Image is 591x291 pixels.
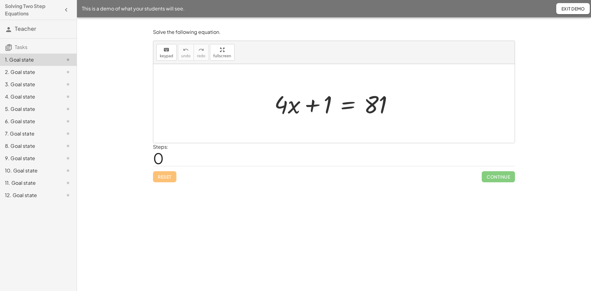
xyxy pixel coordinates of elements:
[64,118,72,125] i: Task not started.
[163,46,169,54] i: keyboard
[64,56,72,63] i: Task not started.
[64,130,72,137] i: Task not started.
[5,167,54,174] div: 10. Goal state
[5,93,54,100] div: 4. Goal state
[5,130,54,137] div: 7. Goal state
[210,44,235,61] button: fullscreen
[15,44,27,50] span: Tasks
[198,46,204,54] i: redo
[153,149,164,168] span: 0
[5,105,54,113] div: 5. Goal state
[64,192,72,199] i: Task not started.
[153,143,168,150] label: Steps:
[213,54,231,58] span: fullscreen
[64,81,72,88] i: Task not started.
[82,5,185,12] span: This is a demo of what your students will see.
[5,2,61,17] h4: Solving Two Step Equations
[5,118,54,125] div: 6. Goal state
[5,68,54,76] div: 2. Goal state
[556,3,590,14] button: Exit Demo
[5,81,54,88] div: 3. Goal state
[194,44,209,61] button: redoredo
[5,142,54,150] div: 8. Goal state
[197,54,205,58] span: redo
[64,68,72,76] i: Task not started.
[64,167,72,174] i: Task not started.
[183,46,189,54] i: undo
[64,179,72,187] i: Task not started.
[156,44,177,61] button: keyboardkeypad
[64,142,72,150] i: Task not started.
[64,93,72,100] i: Task not started.
[153,29,515,36] p: Solve the following equation.
[561,6,585,11] span: Exit Demo
[64,155,72,162] i: Task not started.
[5,155,54,162] div: 9. Goal state
[15,25,36,32] span: Teacher
[178,44,194,61] button: undoundo
[5,192,54,199] div: 12. Goal state
[160,54,173,58] span: keypad
[64,105,72,113] i: Task not started.
[181,54,191,58] span: undo
[5,56,54,63] div: 1. Goal state
[5,179,54,187] div: 11. Goal state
